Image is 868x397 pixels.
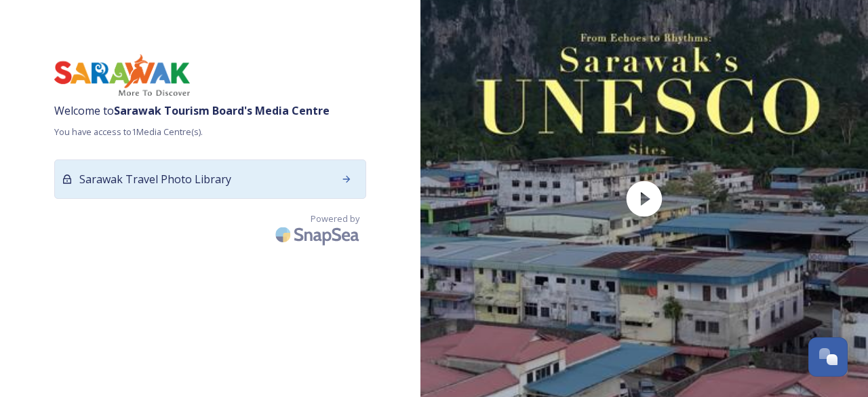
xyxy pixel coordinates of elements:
[54,54,190,96] img: smtd%20black%20letter%202024%404x.png
[114,103,330,118] strong: Sarawak Tourism Board 's Media Centre
[54,126,366,138] span: You have access to 1 Media Centre(s).
[808,337,848,377] button: Open Chat
[271,219,366,250] img: SnapSea Logo
[311,212,359,225] span: Powered by
[79,171,231,187] span: Sarawak Travel Photo Library
[54,102,366,119] span: Welcome to
[54,159,366,206] a: Sarawak Travel Photo Library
